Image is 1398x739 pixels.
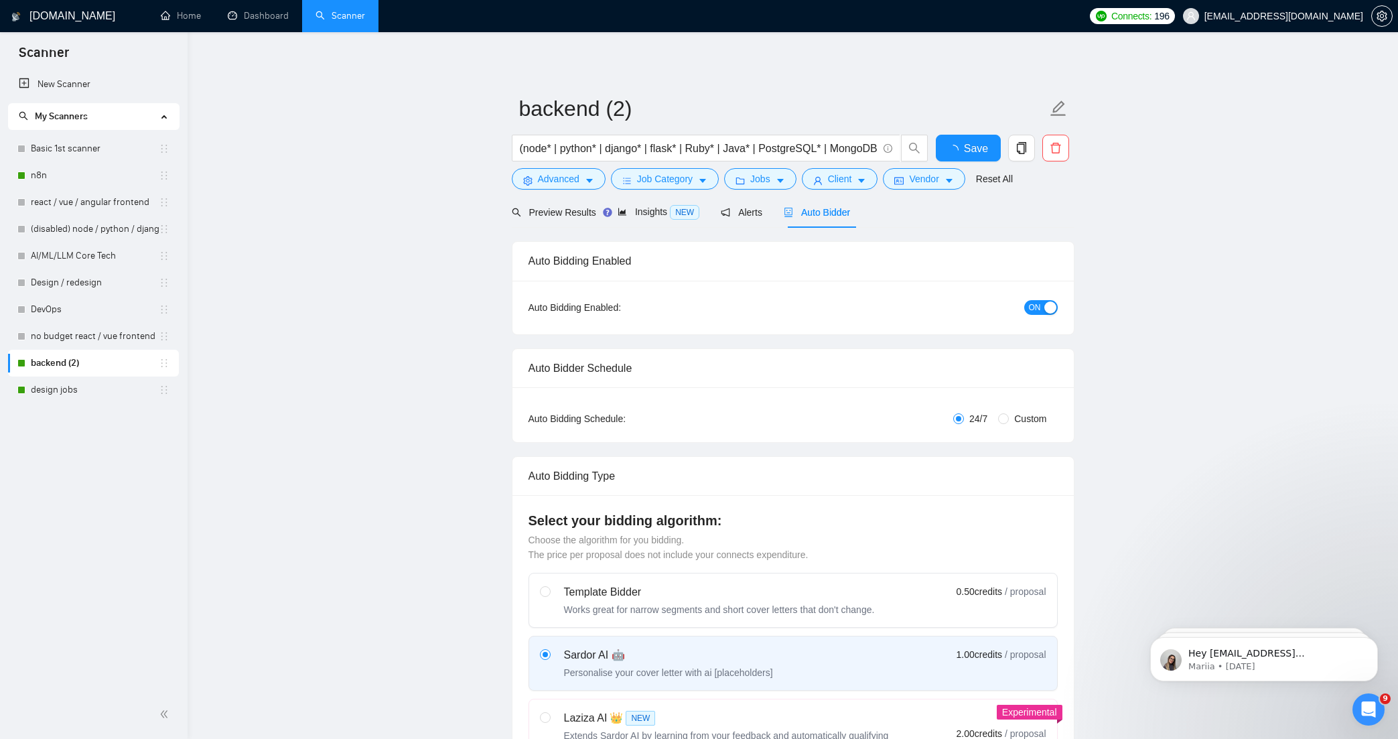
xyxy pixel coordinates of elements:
span: bars [622,176,632,186]
iframe: Intercom notifications message [1130,609,1398,703]
div: Auto Bidder Schedule [529,349,1058,387]
button: userClientcaret-down [802,168,878,190]
span: NEW [670,205,699,220]
span: holder [159,304,169,315]
span: Scanner [8,43,80,71]
span: Client [828,172,852,186]
button: Save [936,135,1001,161]
span: holder [159,143,169,154]
li: design jobs [8,377,179,403]
span: double-left [159,708,173,721]
a: (disabled) node / python / django / flask / ruby / backend [31,216,159,243]
span: 196 [1154,9,1169,23]
div: Works great for narrow segments and short cover letters that don't change. [564,603,875,616]
a: DevOps [31,296,159,323]
img: upwork-logo.png [1096,11,1107,21]
button: barsJob Categorycaret-down [611,168,719,190]
span: caret-down [585,176,594,186]
span: holder [159,197,169,208]
span: 1.00 credits [957,647,1002,662]
span: Auto Bidder [784,207,850,218]
span: edit [1050,100,1067,117]
span: Vendor [909,172,938,186]
span: holder [159,358,169,368]
span: holder [159,170,169,181]
iframe: Intercom live chat [1352,693,1385,726]
span: caret-down [945,176,954,186]
li: backend (2) [8,350,179,377]
div: Auto Bidding Enabled [529,242,1058,280]
li: Basic 1st scanner [8,135,179,162]
span: holder [159,251,169,261]
a: setting [1371,11,1393,21]
span: setting [523,176,533,186]
span: folder [736,176,745,186]
span: / proposal [1005,585,1046,598]
span: Choose the algorithm for you bidding. The price per proposal does not include your connects expen... [529,535,809,560]
div: Sardor AI 🤖 [564,647,773,663]
span: info-circle [884,144,892,153]
h4: Select your bidding algorithm: [529,511,1058,530]
a: Design / redesign [31,269,159,296]
div: Laziza AI [564,710,899,726]
span: caret-down [776,176,785,186]
span: Experimental [1002,707,1057,718]
button: settingAdvancedcaret-down [512,168,606,190]
span: notification [721,208,730,217]
li: n8n [8,162,179,189]
span: caret-down [698,176,707,186]
span: Job Category [637,172,693,186]
span: NEW [626,711,655,726]
span: 0.50 credits [957,584,1002,599]
a: react / vue / angular frontend [31,189,159,216]
a: Basic 1st scanner [31,135,159,162]
span: Connects: [1111,9,1151,23]
div: Tooltip anchor [602,206,614,218]
span: Alerts [721,207,762,218]
div: Auto Bidding Schedule: [529,411,705,426]
li: AI/ML/LLM Core Tech [8,243,179,269]
a: dashboardDashboard [228,10,289,21]
a: New Scanner [19,71,168,98]
span: holder [159,385,169,395]
input: Scanner name... [519,92,1047,125]
button: search [901,135,928,161]
a: Reset All [976,172,1013,186]
li: New Scanner [8,71,179,98]
div: Auto Bidding Enabled: [529,300,705,315]
a: n8n [31,162,159,189]
li: no budget react / vue frontend [8,323,179,350]
img: logo [11,6,21,27]
span: copy [1009,142,1034,154]
span: holder [159,224,169,234]
span: user [813,176,823,186]
span: 9 [1380,693,1391,704]
li: DevOps [8,296,179,323]
a: searchScanner [316,10,365,21]
div: Template Bidder [564,584,875,600]
div: Personalise your cover letter with ai [placeholders] [564,666,773,679]
li: (disabled) node / python / django / flask / ruby / backend [8,216,179,243]
button: delete [1042,135,1069,161]
span: search [902,142,927,154]
span: ON [1029,300,1041,315]
span: Insights [618,206,699,217]
span: My Scanners [19,111,88,122]
span: setting [1372,11,1392,21]
span: My Scanners [35,111,88,122]
span: robot [784,208,793,217]
span: 👑 [610,710,623,726]
a: backend (2) [31,350,159,377]
span: user [1186,11,1196,21]
span: loading [948,145,964,155]
li: react / vue / angular frontend [8,189,179,216]
span: holder [159,277,169,288]
button: folderJobscaret-down [724,168,796,190]
span: idcard [894,176,904,186]
button: idcardVendorcaret-down [883,168,965,190]
span: Preview Results [512,207,596,218]
span: holder [159,331,169,342]
a: AI/ML/LLM Core Tech [31,243,159,269]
